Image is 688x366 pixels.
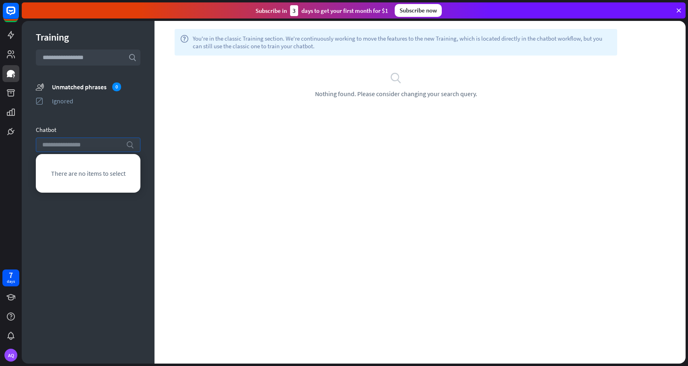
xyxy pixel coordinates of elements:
[7,279,15,284] div: days
[315,90,477,98] span: Nothing found. Please consider changing your search query.
[193,35,612,50] span: You're in the classic Training section. We're continuously working to move the features to the ne...
[6,3,31,27] button: Open LiveChat chat widget
[36,97,44,105] i: ignored
[180,35,189,50] i: help
[36,126,140,134] div: Chatbot
[128,53,136,62] i: search
[36,31,140,43] div: Training
[126,141,134,149] i: search
[52,82,140,91] div: Unmatched phrases
[36,82,44,91] i: unmatched_phrases
[52,97,140,105] div: Ignored
[255,5,388,16] div: Subscribe in days to get your first month for $1
[395,4,442,17] div: Subscribe now
[112,82,121,91] div: 0
[390,72,402,84] i: search
[51,169,126,177] span: There are no items to select
[4,349,17,362] div: AQ
[9,271,13,279] div: 7
[290,5,298,16] div: 3
[2,269,19,286] a: 7 days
